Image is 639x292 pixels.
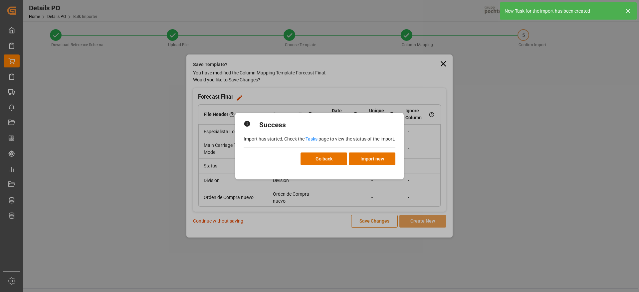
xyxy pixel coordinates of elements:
[306,136,318,142] a: Tasks
[349,152,395,165] button: Import new
[301,152,347,165] button: Go back
[244,136,395,143] p: Import has started, Check the page to view the status of the import.
[505,8,619,15] div: New Task for the import has been created
[259,120,286,131] h2: Success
